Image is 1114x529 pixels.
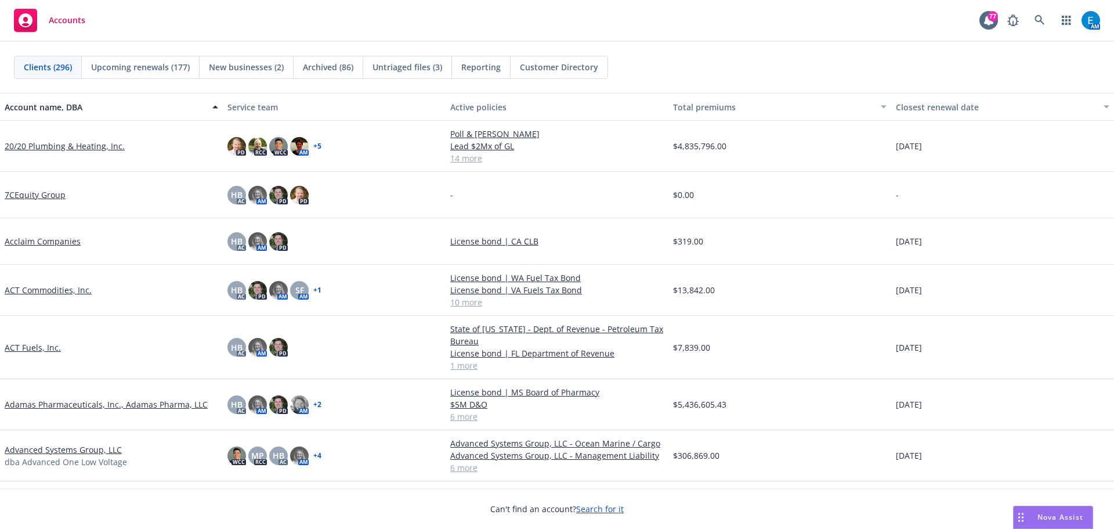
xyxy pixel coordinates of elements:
a: + 1 [313,287,321,294]
a: Search for it [576,503,624,514]
span: SF [295,284,304,296]
span: $7,839.00 [673,341,710,354]
a: Advanced Systems Group, LLC - Management Liability [450,449,664,462]
a: License bond | CA CLB [450,235,664,247]
img: photo [269,338,288,357]
a: License bond | VA Fuels Tax Bond [450,284,664,296]
span: [DATE] [896,449,922,462]
button: Active policies [446,93,668,121]
div: Closest renewal date [896,101,1097,113]
span: New businesses (2) [209,61,284,73]
a: Accounts [9,4,90,37]
span: $4,835,796.00 [673,140,726,152]
div: Service team [227,101,441,113]
a: Switch app [1055,9,1078,32]
a: 7CEquity Group [5,189,66,201]
img: photo [1082,11,1100,30]
span: Accounts [49,16,85,25]
a: Acclaim Companies [5,235,81,247]
a: Search [1028,9,1051,32]
img: photo [269,137,288,156]
a: ACT Fuels, Inc. [5,341,61,354]
span: [DATE] [896,284,922,296]
a: Poll & [PERSON_NAME] [450,128,664,140]
a: Adamas Pharmaceuticals, Inc., Adamas Pharma, LLC [5,398,208,411]
span: Nova Assist [1037,512,1083,522]
a: Advanced Systems Group, LLC - Ocean Marine / Cargo [450,437,664,449]
a: ACT Commodities, Inc. [5,284,92,296]
span: [DATE] [896,140,922,152]
button: Total premiums [668,93,891,121]
div: Total premiums [673,101,874,113]
a: 1 more [450,359,664,372]
a: Advanced Systems Group, LLC [5,444,122,456]
a: License bond | WA Fuel Tax Bond [450,272,664,284]
span: Untriaged files (3) [372,61,442,73]
div: Active policies [450,101,664,113]
span: Can't find an account? [490,503,624,515]
span: HB [231,398,243,411]
span: HB [231,341,243,354]
span: [DATE] [896,235,922,247]
img: photo [227,447,246,465]
span: HB [231,284,243,296]
span: [DATE] [896,398,922,411]
a: + 2 [313,401,321,408]
a: + 5 [313,143,321,150]
a: License bond | MS Board of Pharmacy [450,386,664,398]
span: - [450,189,453,201]
img: photo [248,232,267,251]
span: Reporting [461,61,501,73]
img: photo [290,186,309,204]
button: Service team [223,93,446,121]
span: Customer Directory [520,61,598,73]
img: photo [290,137,309,156]
span: [DATE] [896,341,922,354]
span: $5,436,605.43 [673,398,726,411]
a: Lead $2Mx of GL [450,140,664,152]
a: 14 more [450,152,664,164]
img: photo [269,281,288,300]
img: photo [227,137,246,156]
img: photo [290,395,309,414]
img: photo [290,447,309,465]
img: photo [248,186,267,204]
a: 10 more [450,296,664,308]
span: HB [231,189,243,201]
span: dba Advanced One Low Voltage [5,456,127,468]
img: photo [248,395,267,414]
a: State of [US_STATE] - Dept. of Revenue - Petroleum Tax Bureau [450,323,664,347]
span: $13,842.00 [673,284,715,296]
span: HB [273,449,284,462]
div: Drag to move [1014,506,1028,528]
span: Upcoming renewals (177) [91,61,190,73]
span: $0.00 [673,189,694,201]
span: $319.00 [673,235,703,247]
img: photo [269,395,288,414]
img: photo [269,186,288,204]
span: - [896,189,899,201]
span: Clients (296) [24,61,72,73]
button: Closest renewal date [891,93,1114,121]
img: photo [248,281,267,300]
a: License bond | FL Department of Revenue [450,347,664,359]
a: $5M D&O [450,398,664,411]
a: + 4 [313,452,321,459]
span: HB [231,235,243,247]
a: 6 more [450,411,664,423]
a: Report a Bug [1001,9,1025,32]
div: Account name, DBA [5,101,205,113]
img: photo [248,137,267,156]
img: photo [248,338,267,357]
span: $306,869.00 [673,449,719,462]
div: 77 [988,11,998,21]
span: Archived (86) [303,61,353,73]
a: 20/20 Plumbing & Heating, Inc. [5,140,125,152]
button: Nova Assist [1013,506,1093,529]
